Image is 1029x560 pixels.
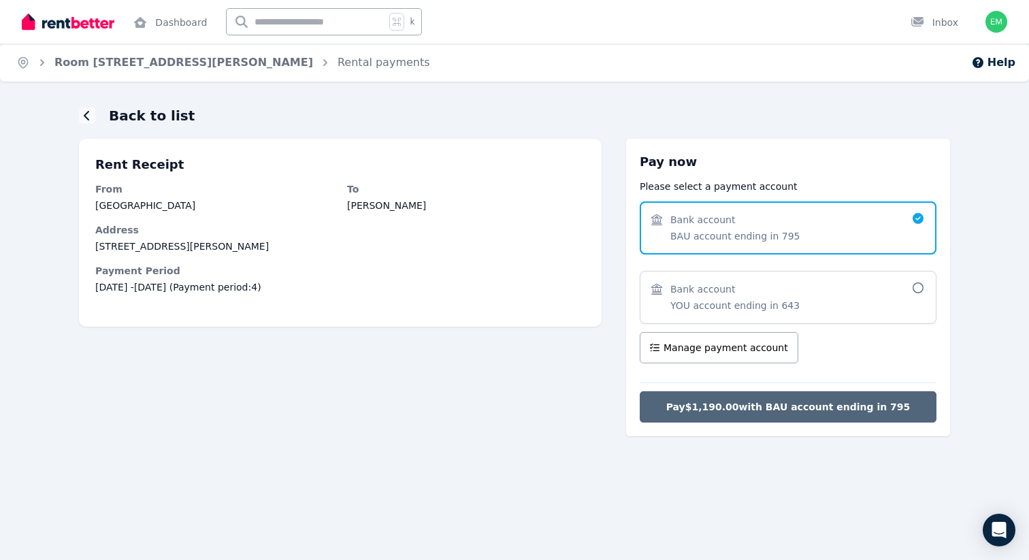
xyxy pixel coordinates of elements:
[640,152,936,171] h3: Pay now
[911,16,958,29] div: Inbox
[670,213,735,227] span: Bank account
[95,240,585,253] dd: [STREET_ADDRESS][PERSON_NAME]
[985,11,1007,33] img: Emma Waide
[54,56,313,69] a: Room [STREET_ADDRESS][PERSON_NAME]
[338,56,430,69] a: Rental payments
[664,341,788,355] span: Manage payment account
[666,400,911,414] span: Pay $1,190.00 with BAU account ending in 795
[670,282,735,296] span: Bank account
[95,155,585,174] p: Rent Receipt
[95,280,585,294] span: [DATE] - [DATE] (Payment period: 4 )
[22,12,114,32] img: RentBetter
[95,199,333,212] dd: [GEOGRAPHIC_DATA]
[95,182,333,196] dt: From
[95,264,585,278] dt: Payment Period
[347,182,585,196] dt: To
[109,106,195,125] h1: Back to list
[640,332,798,363] button: Manage payment account
[983,514,1015,546] div: Open Intercom Messenger
[670,229,800,243] span: BAU account ending in 795
[347,199,585,212] dd: [PERSON_NAME]
[670,299,800,312] span: YOU account ending in 643
[640,391,936,423] button: Pay$1,190.00with BAU account ending in 795
[971,54,1015,71] button: Help
[95,223,585,237] dt: Address
[410,16,414,27] span: k
[640,180,936,193] p: Please select a payment account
